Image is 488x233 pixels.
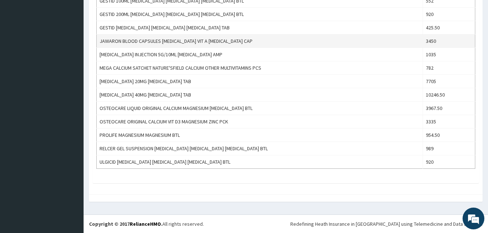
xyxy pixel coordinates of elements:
td: 1035 [423,48,475,61]
strong: Copyright © 2017 . [89,221,162,227]
a: RelianceHMO [130,221,161,227]
td: 3335 [423,115,475,128]
td: [MEDICAL_DATA] 40MG [MEDICAL_DATA] TAB [97,88,423,102]
div: Minimize live chat window [119,4,137,21]
td: PROLIFE MAGNESIUM MAGNESIUM BTL [97,128,423,142]
td: [MEDICAL_DATA] INJECTION 5G/10ML [MEDICAL_DATA] AMP [97,48,423,61]
td: MEGA CALCIUM SATCHET NATURE'SFIELD CALCIUM OTHER MULTIVITAMINS PCS [97,61,423,75]
td: [MEDICAL_DATA] 20MG [MEDICAL_DATA] TAB [97,75,423,88]
td: GESTID 200ML [MEDICAL_DATA] [MEDICAL_DATA] [MEDICAL_DATA] BTL [97,8,423,21]
div: Redefining Heath Insurance in [GEOGRAPHIC_DATA] using Telemedicine and Data Science! [290,220,483,228]
td: 989 [423,142,475,155]
td: 10246.50 [423,88,475,102]
span: We're online! [42,70,100,143]
td: RELCER GEL SUSPENSION [MEDICAL_DATA] [MEDICAL_DATA] [MEDICAL_DATA] BTL [97,142,423,155]
div: Chat with us now [38,41,122,50]
footer: All rights reserved. [84,214,488,233]
td: 920 [423,8,475,21]
img: d_794563401_company_1708531726252_794563401 [13,36,29,54]
td: 7705 [423,75,475,88]
td: 954.50 [423,128,475,142]
td: 3450 [423,34,475,48]
td: 920 [423,155,475,169]
textarea: Type your message and hit 'Enter' [4,156,138,181]
td: GESTID [MEDICAL_DATA] [MEDICAL_DATA] [MEDICAL_DATA] TAB [97,21,423,34]
td: OSTEOCARE ORIGINAL CALCIUM VIT D3 MAGNESIUM ZINC PCK [97,115,423,128]
td: 782 [423,61,475,75]
td: OSTEOCARE LIQUID ORIGINAL CALCIUM MAGNESIUM [MEDICAL_DATA] BTL [97,102,423,115]
td: ULGICID [MEDICAL_DATA] [MEDICAL_DATA] [MEDICAL_DATA] BTL [97,155,423,169]
td: 3967.50 [423,102,475,115]
td: 425.50 [423,21,475,34]
td: JAWARON BLOOD CAPSULES [MEDICAL_DATA] VIT A [MEDICAL_DATA] CAP [97,34,423,48]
